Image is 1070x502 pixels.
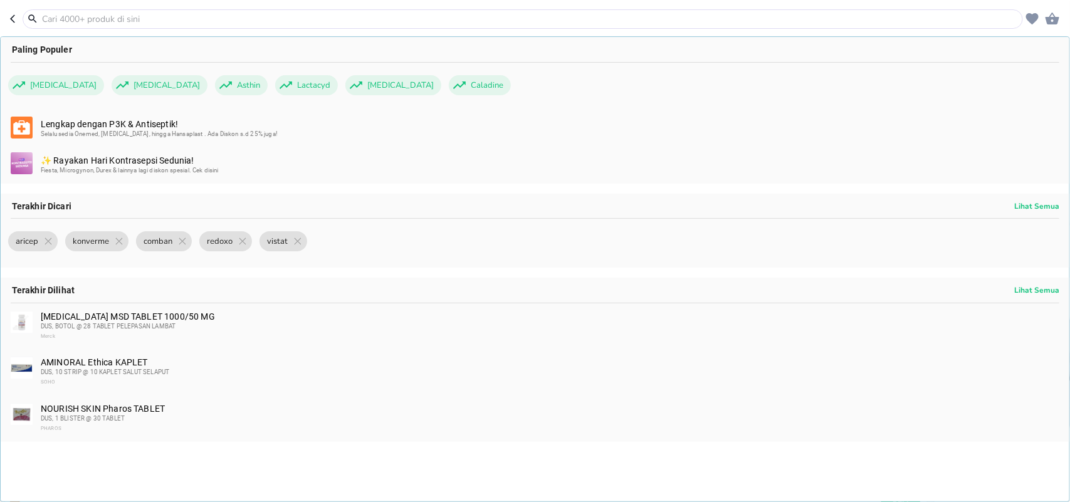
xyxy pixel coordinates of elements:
div: Caladine [449,75,511,95]
div: ✨ Rayakan Hari Kontrasepsi Sedunia! [41,155,1058,175]
span: Caladine [463,75,511,95]
div: Lactacyd [275,75,338,95]
span: redoxo [199,231,240,251]
div: NOURISH SKIN Pharos TABLET [41,404,1058,434]
div: [MEDICAL_DATA] [112,75,207,95]
span: vistat [260,231,295,251]
input: Cari 4000+ produk di sini [41,13,1020,26]
span: DUS, BOTOL @ 28 TABLET PELEPASAN LAMBAT [41,323,176,330]
div: comban [136,231,192,251]
div: vistat [260,231,307,251]
span: DUS, 1 BLISTER @ 30 TABLET [41,415,125,422]
span: Asthin [229,75,268,95]
span: konverme [65,231,117,251]
div: aricep [8,231,58,251]
span: [MEDICAL_DATA] [360,75,441,95]
span: [MEDICAL_DATA] [126,75,207,95]
span: PHAROS [41,426,61,431]
span: [MEDICAL_DATA] [23,75,104,95]
p: Lihat Semua [1014,201,1059,211]
div: konverme [65,231,129,251]
div: Terakhir Dicari [1,194,1069,219]
span: SOHO [41,379,56,385]
div: Terakhir Dilihat [1,278,1069,303]
div: [MEDICAL_DATA] MSD TABLET 1000/50 MG [41,311,1058,342]
div: [MEDICAL_DATA] [8,75,104,95]
span: Merck [41,333,55,339]
span: comban [136,231,180,251]
img: b4dbc6bd-13c0-48bd-bda2-71397b69545d.svg [11,117,33,139]
div: redoxo [199,231,252,251]
span: aricep [8,231,46,251]
span: Fiesta, Microgynon, Durex & lainnya lagi diskon spesial. Cek disini [41,167,219,174]
div: AMINORAL Ethica KAPLET [41,357,1058,387]
div: Lengkap dengan P3K & Antiseptik! [41,119,1058,139]
img: 3bd572ca-b8f0-42f9-8722-86f46ac6d566.svg [11,152,33,174]
span: Lactacyd [290,75,338,95]
span: DUS, 10 STRIP @ 10 KAPLET SALUT SELAPUT [41,369,169,375]
div: Asthin [215,75,268,95]
p: Lihat Semua [1014,285,1059,295]
div: Paling Populer [1,37,1069,62]
div: [MEDICAL_DATA] [345,75,441,95]
span: Selalu sedia Onemed, [MEDICAL_DATA], hingga Hansaplast . Ada Diskon s.d 25% juga! [41,130,278,137]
